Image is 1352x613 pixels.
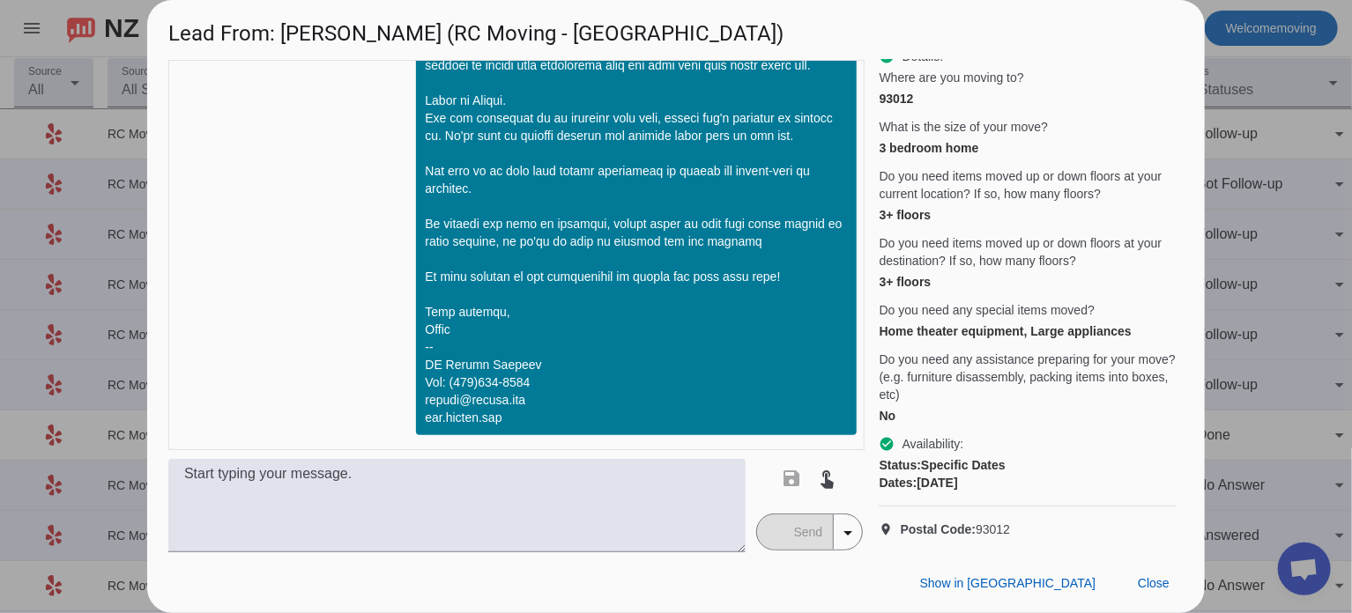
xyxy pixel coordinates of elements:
[900,521,1010,538] span: 93012
[837,522,858,543] mat-icon: arrow_drop_down
[1124,567,1184,599] button: Close
[879,69,1023,86] span: Where are you moving to?
[900,522,976,536] strong: Postal Code:
[879,436,895,452] mat-icon: check_circle
[879,273,1177,291] div: 3+ floors
[817,468,838,489] mat-icon: touch_app
[902,435,963,453] span: Availability:
[879,206,1177,224] div: 3+ floors
[920,576,1096,590] span: Show in [GEOGRAPHIC_DATA]
[906,567,1110,599] button: Show in [GEOGRAPHIC_DATA]
[879,351,1177,403] span: Do you need any assistance preparing for your move? (e.g. furniture disassembly, packing items in...
[879,139,1177,157] div: 3 bedroom home
[879,234,1177,270] span: Do you need items moved up or down floors at your destination? If so, how many floors?
[879,458,920,472] strong: Status:
[879,118,1047,136] span: What is the size of your move?
[879,474,1177,491] div: [DATE]
[1138,576,1170,590] span: Close
[879,322,1177,340] div: Home theater equipment, Large appliances
[879,522,900,536] mat-icon: location_on
[879,90,1177,107] div: 93012
[879,456,1177,474] div: Specific Dates
[879,167,1177,203] span: Do you need items moved up or down floors at your current location? If so, how many floors?
[879,301,1094,319] span: Do you need any special items moved?
[879,476,917,490] strong: Dates:
[879,407,1177,425] div: No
